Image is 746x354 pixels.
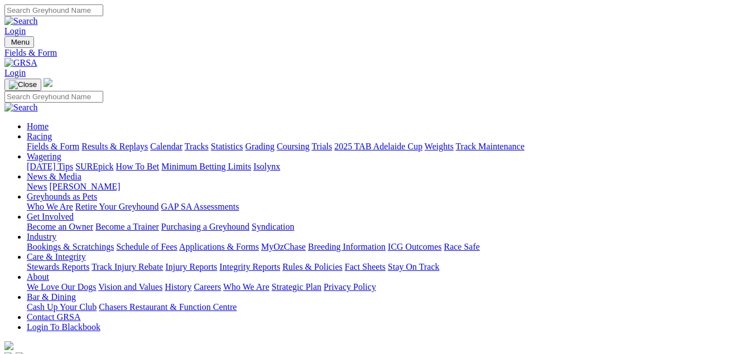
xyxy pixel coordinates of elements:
a: Breeding Information [308,242,386,251]
div: News & Media [27,182,742,192]
a: Get Involved [27,212,74,221]
a: How To Bet [116,162,160,171]
a: We Love Our Dogs [27,282,96,292]
div: Racing [27,142,742,152]
a: News & Media [27,172,81,181]
div: About [27,282,742,292]
button: Toggle navigation [4,79,41,91]
a: Tracks [185,142,209,151]
a: Track Maintenance [456,142,524,151]
a: Retire Your Greyhound [75,202,159,211]
a: Login [4,26,26,36]
a: Stay On Track [388,262,439,271]
a: Care & Integrity [27,252,86,261]
a: Fields & Form [4,48,742,58]
a: Purchasing a Greyhound [161,222,249,231]
a: [PERSON_NAME] [49,182,120,191]
a: GAP SA Assessments [161,202,239,211]
a: Race Safe [444,242,479,251]
a: Weights [425,142,454,151]
a: News [27,182,47,191]
a: Industry [27,232,56,241]
a: Results & Replays [81,142,148,151]
a: Become a Trainer [95,222,159,231]
div: Get Involved [27,222,742,232]
a: Cash Up Your Club [27,302,97,312]
a: ICG Outcomes [388,242,441,251]
div: Wagering [27,162,742,172]
a: Wagering [27,152,61,161]
a: Minimum Betting Limits [161,162,251,171]
a: Fields & Form [27,142,79,151]
a: Statistics [211,142,243,151]
a: Greyhounds as Pets [27,192,97,201]
div: Bar & Dining [27,302,742,312]
div: Greyhounds as Pets [27,202,742,212]
a: [DATE] Tips [27,162,73,171]
div: Care & Integrity [27,262,742,272]
a: Calendar [150,142,182,151]
a: Integrity Reports [219,262,280,271]
a: Schedule of Fees [116,242,177,251]
a: Syndication [252,222,294,231]
a: Who We Are [27,202,73,211]
a: Home [27,122,49,131]
img: Close [9,80,37,89]
a: Vision and Values [98,282,162,292]
a: Login [4,68,26,77]
a: Isolynx [253,162,280,171]
a: Strategic Plan [272,282,321,292]
a: Coursing [277,142,310,151]
a: Racing [27,132,52,141]
img: GRSA [4,58,37,68]
a: 2025 TAB Adelaide Cup [334,142,422,151]
a: SUREpick [75,162,113,171]
a: Fact Sheets [345,262,386,271]
a: Privacy Policy [324,282,376,292]
img: logo-grsa-white.png [4,341,13,350]
a: Trials [311,142,332,151]
a: Bookings & Scratchings [27,242,114,251]
a: Contact GRSA [27,312,80,322]
input: Search [4,91,103,103]
a: Bar & Dining [27,292,76,302]
div: Industry [27,242,742,252]
a: Who We Are [223,282,269,292]
a: Login To Blackbook [27,322,100,332]
img: logo-grsa-white.png [44,78,52,87]
a: Careers [194,282,221,292]
a: Track Injury Rebate [92,262,163,271]
a: Grading [246,142,275,151]
a: Become an Owner [27,222,93,231]
a: Rules & Policies [282,262,343,271]
a: Stewards Reports [27,262,89,271]
a: Applications & Forms [179,242,259,251]
a: Injury Reports [165,262,217,271]
img: Search [4,16,38,26]
span: Menu [11,38,30,46]
input: Search [4,4,103,16]
a: About [27,272,49,282]
img: Search [4,103,38,113]
a: Chasers Restaurant & Function Centre [99,302,237,312]
a: MyOzChase [261,242,306,251]
a: History [165,282,191,292]
button: Toggle navigation [4,36,34,48]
